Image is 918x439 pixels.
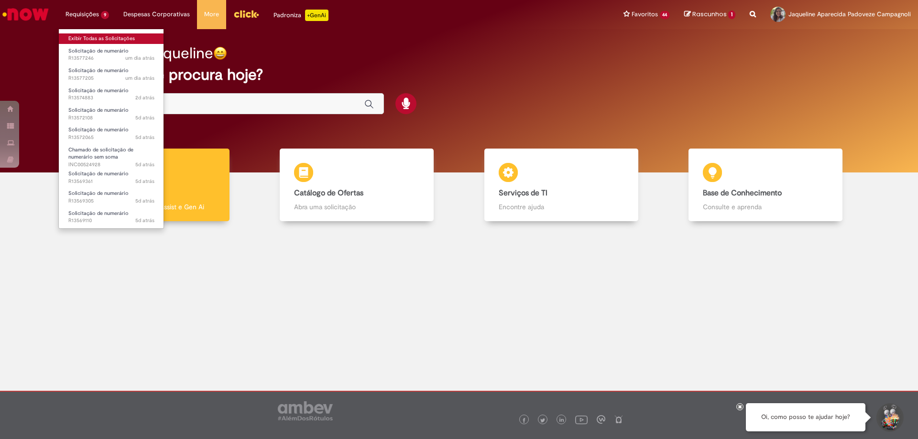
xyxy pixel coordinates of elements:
[125,54,154,62] time: 29/09/2025 14:26:13
[59,169,164,186] a: Aberto R13569361 : Solicitação de numerário
[135,178,154,185] span: 5d atrás
[728,11,735,19] span: 1
[135,178,154,185] time: 26/09/2025 09:27:24
[123,10,190,19] span: Despesas Corporativas
[135,217,154,224] span: 5d atrás
[66,10,99,19] span: Requisições
[68,217,154,225] span: R13569110
[597,415,605,424] img: logo_footer_workplace.png
[135,161,154,168] time: 26/09/2025 11:30:32
[50,149,255,222] a: Tirar dúvidas Tirar dúvidas com Lupi Assist e Gen Ai
[692,10,727,19] span: Rascunhos
[703,188,782,198] b: Base de Conhecimento
[135,94,154,101] time: 29/09/2025 08:17:00
[135,134,154,141] span: 5d atrás
[68,87,129,94] span: Solicitação de numerário
[632,10,658,19] span: Favoritos
[68,75,154,82] span: R13577205
[499,188,547,198] b: Serviços de TI
[664,149,868,222] a: Base de Conhecimento Consulte e aprenda
[233,7,259,21] img: click_logo_yellow_360x200.png
[614,415,623,424] img: logo_footer_naosei.png
[68,67,129,74] span: Solicitação de numerário
[68,190,129,197] span: Solicitação de numerário
[459,149,664,222] a: Serviços de TI Encontre ajuda
[68,47,129,54] span: Solicitação de numerário
[746,403,865,431] div: Oi, como posso te ajudar hoje?
[58,29,164,229] ul: Requisições
[59,125,164,142] a: Aberto R13572065 : Solicitação de numerário
[68,178,154,185] span: R13569361
[59,188,164,206] a: Aberto R13569305 : Solicitação de numerário
[59,208,164,226] a: Aberto R13569110 : Solicitação de numerário
[125,54,154,62] span: um dia atrás
[135,114,154,121] span: 5d atrás
[135,114,154,121] time: 26/09/2025 17:50:07
[204,10,219,19] span: More
[135,94,154,101] span: 2d atrás
[703,202,828,212] p: Consulte e aprenda
[660,11,670,19] span: 44
[135,197,154,204] time: 26/09/2025 09:15:13
[68,161,154,169] span: INC00524928
[68,114,154,122] span: R13572108
[59,145,164,165] a: Aberto INC00524928 : Chamado de solicitação de numerário sem soma
[294,202,419,212] p: Abra uma solicitação
[68,134,154,141] span: R13572065
[875,403,904,432] button: Iniciar Conversa de Suporte
[540,418,545,423] img: logo_footer_twitter.png
[255,149,459,222] a: Catálogo de Ofertas Abra uma solicitação
[68,54,154,62] span: R13577246
[684,10,735,19] a: Rascunhos
[522,418,526,423] img: logo_footer_facebook.png
[59,86,164,103] a: Aberto R13574883 : Solicitação de numerário
[135,134,154,141] time: 26/09/2025 17:35:39
[68,210,129,217] span: Solicitação de numerário
[68,170,129,177] span: Solicitação de numerário
[499,202,624,212] p: Encontre ajuda
[788,10,911,18] span: Jaqueline Aparecida Padoveze Campagnoli
[575,413,588,426] img: logo_footer_youtube.png
[68,107,129,114] span: Solicitação de numerário
[59,65,164,83] a: Aberto R13577205 : Solicitação de numerário
[68,126,129,133] span: Solicitação de numerário
[59,46,164,64] a: Aberto R13577246 : Solicitação de numerário
[125,75,154,82] span: um dia atrás
[135,217,154,224] time: 26/09/2025 08:26:57
[83,66,836,83] h2: O que você procura hoje?
[273,10,328,21] div: Padroniza
[125,75,154,82] time: 29/09/2025 14:21:39
[101,11,109,19] span: 9
[213,46,227,60] img: happy-face.png
[68,94,154,102] span: R13574883
[59,105,164,123] a: Aberto R13572108 : Solicitação de numerário
[559,418,564,423] img: logo_footer_linkedin.png
[59,33,164,44] a: Exibir Todas as Solicitações
[68,146,133,161] span: Chamado de solicitação de numerário sem soma
[278,401,333,420] img: logo_footer_ambev_rotulo_gray.png
[135,197,154,204] span: 5d atrás
[305,10,328,21] p: +GenAi
[294,188,363,198] b: Catálogo de Ofertas
[135,161,154,168] span: 5d atrás
[1,5,50,24] img: ServiceNow
[68,197,154,205] span: R13569305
